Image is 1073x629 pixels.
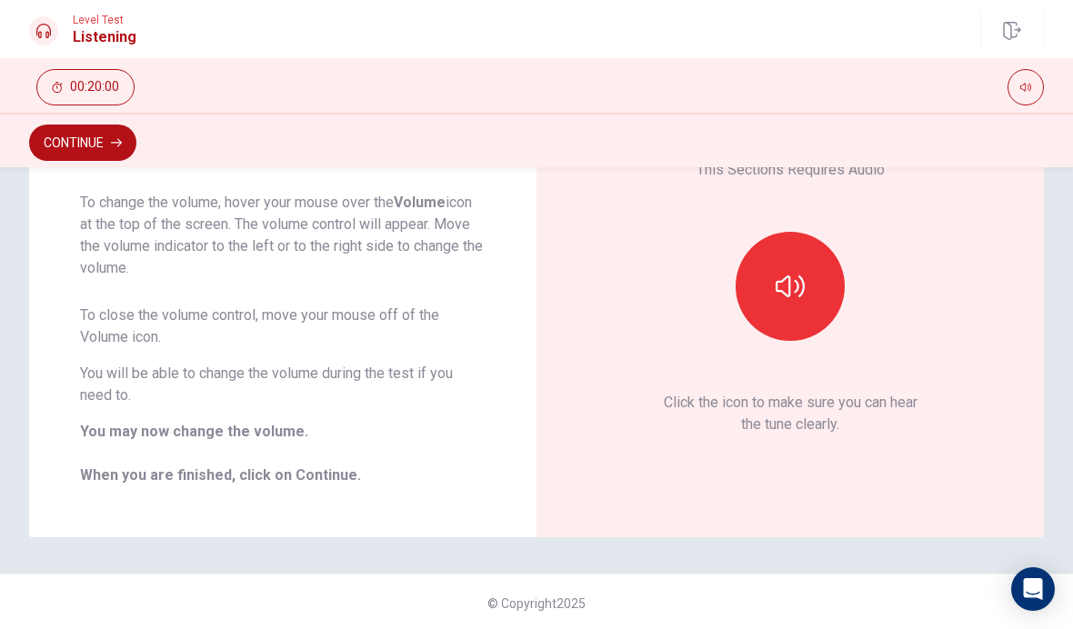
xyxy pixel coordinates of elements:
p: You will be able to change the volume during the test if you need to. [80,363,486,406]
p: This Sections Requires Audio [697,159,885,181]
span: Level Test [73,14,136,26]
b: You may now change the volume. When you are finished, click on Continue. [80,423,361,484]
button: Continue [29,125,136,161]
button: 00:20:00 [36,69,135,105]
p: To close the volume control, move your mouse off of the Volume icon. [80,305,486,348]
strong: Volume [394,194,446,211]
div: Open Intercom Messenger [1011,567,1055,611]
span: © Copyright 2025 [487,596,586,611]
span: 00:20:00 [70,80,119,95]
p: Click the icon to make sure you can hear the tune clearly. [664,392,918,435]
p: To change the volume, hover your mouse over the icon at the top of the screen. The volume control... [80,192,486,279]
h1: Listening [73,26,136,48]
